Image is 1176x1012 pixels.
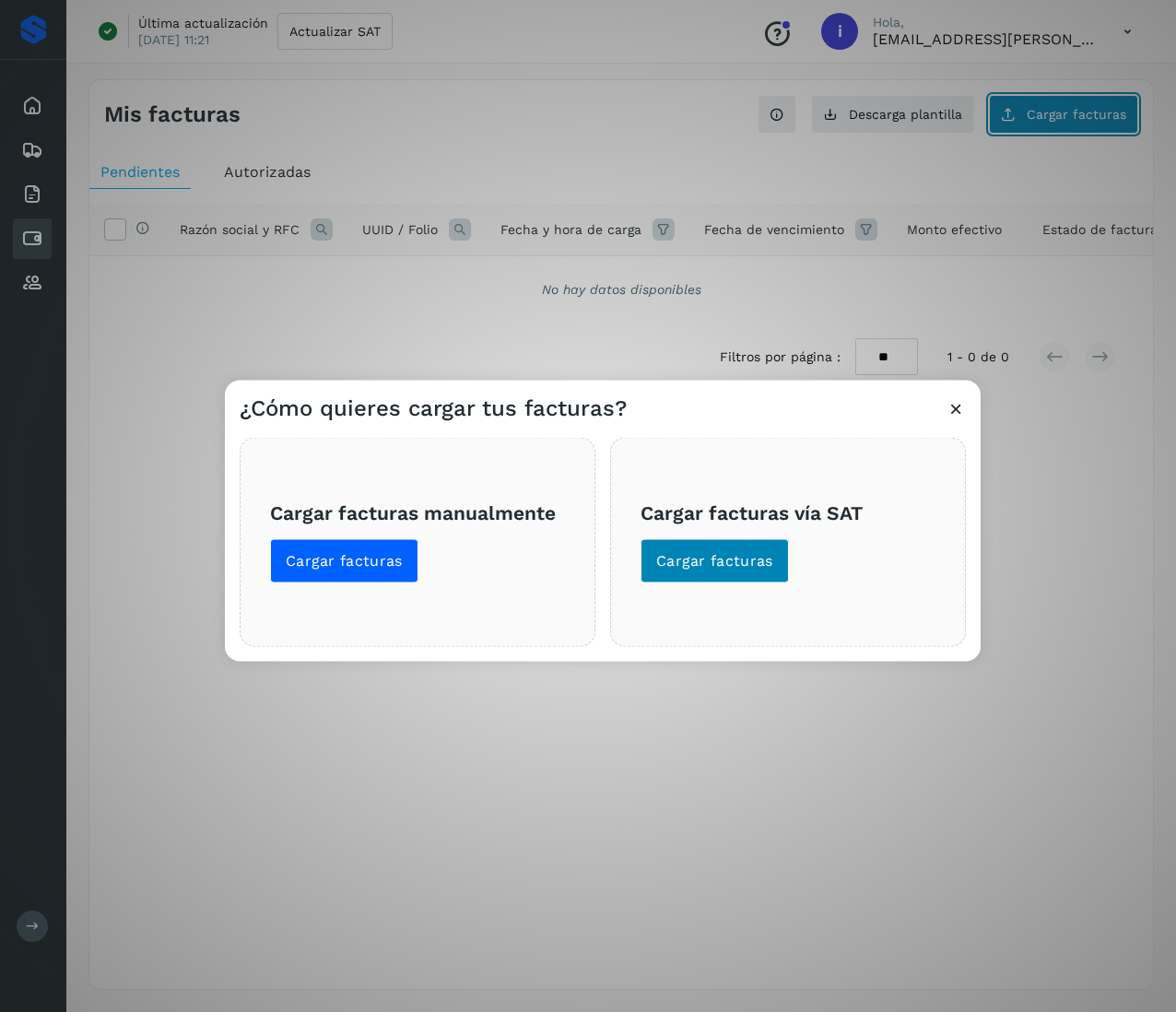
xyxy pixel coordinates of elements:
[641,539,789,583] button: Cargar facturas
[641,500,935,524] h3: Cargar facturas vía SAT
[656,551,773,571] span: Cargar facturas
[270,539,418,583] button: Cargar facturas
[240,395,627,422] h3: ¿Cómo quieres cargar tus facturas?
[286,551,403,571] span: Cargar facturas
[270,500,565,524] h3: Cargar facturas manualmente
